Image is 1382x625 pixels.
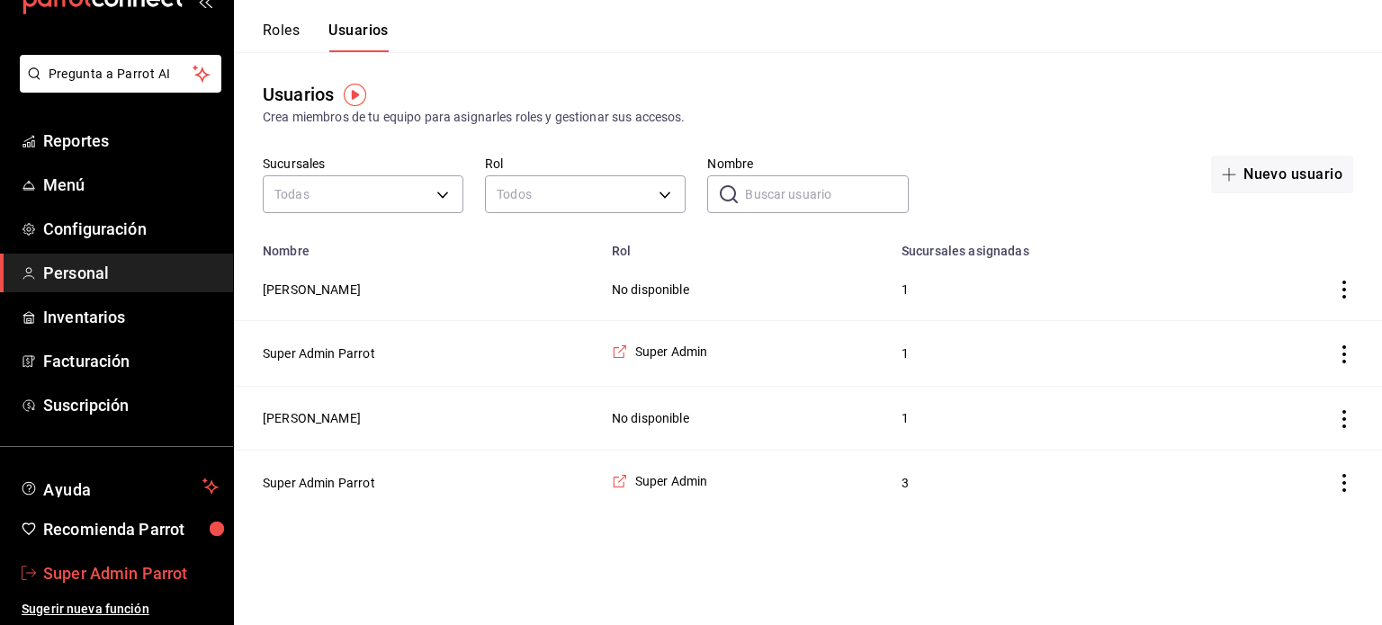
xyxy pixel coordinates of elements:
[1335,281,1353,299] button: actions
[43,217,219,241] span: Configuración
[902,344,1207,362] span: 1
[263,474,375,492] button: Super Admin Parrot
[263,81,334,108] div: Usuarios
[902,409,1207,427] span: 1
[328,22,389,52] button: Usuarios
[902,474,1207,492] span: 3
[745,176,908,212] input: Buscar usuario
[1335,474,1353,492] button: actions
[485,175,686,213] div: Todos
[707,157,908,170] label: Nombre
[13,77,221,96] a: Pregunta a Parrot AI
[263,157,463,170] label: Sucursales
[1335,345,1353,363] button: actions
[344,84,366,106] img: Tooltip marker
[891,233,1228,258] th: Sucursales asignadas
[635,343,708,361] span: Super Admin
[902,281,1207,299] span: 1
[43,561,219,585] span: Super Admin Parrot
[635,472,708,490] span: Super Admin
[263,108,1353,127] div: Crea miembros de tu equipo para asignarles roles y gestionar sus accesos.
[612,343,708,361] a: Super Admin
[263,22,300,52] button: Roles
[43,305,219,329] span: Inventarios
[234,233,1382,515] table: employeesTable
[1211,156,1353,193] button: Nuevo usuario
[43,517,219,541] span: Recomienda Parrot
[485,157,686,170] label: Rol
[612,472,708,490] a: Super Admin
[263,409,361,427] button: [PERSON_NAME]
[234,233,601,258] th: Nombre
[22,600,219,619] span: Sugerir nueva función
[601,387,891,450] td: No disponible
[263,344,375,362] button: Super Admin Parrot
[49,65,193,84] span: Pregunta a Parrot AI
[43,393,219,417] span: Suscripción
[601,258,891,321] td: No disponible
[263,22,389,52] div: navigation tabs
[1335,410,1353,428] button: actions
[601,233,891,258] th: Rol
[263,281,361,299] button: [PERSON_NAME]
[43,476,195,497] span: Ayuda
[43,129,219,153] span: Reportes
[20,55,221,93] button: Pregunta a Parrot AI
[43,173,219,197] span: Menú
[43,349,219,373] span: Facturación
[263,175,463,213] div: Todas
[43,261,219,285] span: Personal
